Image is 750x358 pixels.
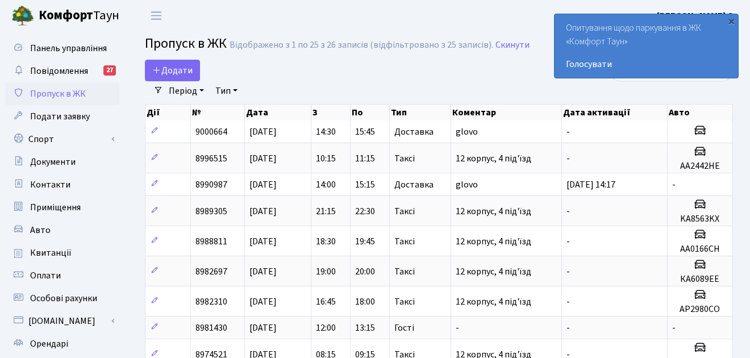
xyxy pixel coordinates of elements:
[39,6,93,24] b: Комфорт
[566,152,570,165] span: -
[456,126,478,138] span: glovo
[6,173,119,196] a: Контакти
[355,178,375,191] span: 15:15
[394,154,415,163] span: Таксі
[394,237,415,246] span: Таксі
[191,105,245,120] th: №
[316,265,336,278] span: 19:00
[145,105,191,120] th: Дії
[390,105,451,120] th: Тип
[456,265,531,278] span: 12 корпус, 4 під'їзд
[355,265,375,278] span: 20:00
[39,6,119,26] span: Таун
[355,322,375,334] span: 13:15
[657,10,736,22] b: [PERSON_NAME] О.
[316,235,336,248] span: 18:30
[6,196,119,219] a: Приміщення
[355,152,375,165] span: 11:15
[6,37,119,60] a: Панель управління
[562,105,668,120] th: Дата активації
[249,205,277,218] span: [DATE]
[566,126,570,138] span: -
[394,127,434,136] span: Доставка
[249,126,277,138] span: [DATE]
[726,15,737,27] div: ×
[195,178,227,191] span: 8990987
[164,81,209,101] a: Період
[672,322,676,334] span: -
[394,180,434,189] span: Доставка
[30,292,97,305] span: Особові рахунки
[316,152,336,165] span: 10:15
[672,304,728,315] h5: AP2980CO
[672,161,728,172] h5: AA2442HE
[195,235,227,248] span: 8988811
[30,247,72,259] span: Квитанції
[211,81,242,101] a: Тип
[456,205,531,218] span: 12 корпус, 4 під'їзд
[249,235,277,248] span: [DATE]
[672,178,676,191] span: -
[316,295,336,308] span: 16:45
[566,235,570,248] span: -
[495,40,530,51] a: Скинути
[30,156,76,168] span: Документи
[6,151,119,173] a: Документи
[30,110,90,123] span: Подати заявку
[249,295,277,308] span: [DATE]
[145,60,200,81] a: Додати
[6,105,119,128] a: Подати заявку
[6,310,119,332] a: [DOMAIN_NAME]
[555,14,738,78] div: Опитування щодо паркування в ЖК «Комфорт Таун»
[456,152,531,165] span: 12 корпус, 4 під'їзд
[566,265,570,278] span: -
[566,322,570,334] span: -
[30,88,86,100] span: Пропуск в ЖК
[30,65,88,77] span: Повідомлення
[316,178,336,191] span: 14:00
[6,264,119,287] a: Оплати
[249,178,277,191] span: [DATE]
[394,267,415,276] span: Таксі
[245,105,311,120] th: Дата
[152,64,193,77] span: Додати
[316,322,336,334] span: 12:00
[103,65,116,76] div: 27
[672,214,728,224] h5: KA8563KX
[6,219,119,242] a: Авто
[566,295,570,308] span: -
[6,82,119,105] a: Пропуск в ЖК
[30,42,107,55] span: Панель управління
[249,322,277,334] span: [DATE]
[566,205,570,218] span: -
[249,265,277,278] span: [DATE]
[6,332,119,355] a: Орендарі
[195,152,227,165] span: 8996515
[566,57,727,71] a: Голосувати
[394,297,415,306] span: Таксі
[145,34,227,53] span: Пропуск в ЖК
[30,178,70,191] span: Контакти
[249,152,277,165] span: [DATE]
[6,60,119,82] a: Повідомлення27
[456,178,478,191] span: glovo
[30,224,51,236] span: Авто
[195,322,227,334] span: 8981430
[456,295,531,308] span: 12 корпус, 4 під'їзд
[355,205,375,218] span: 22:30
[142,6,170,25] button: Переключити навігацію
[195,205,227,218] span: 8989305
[195,126,227,138] span: 9000664
[6,128,119,151] a: Спорт
[672,244,728,255] h5: AA0166CH
[6,287,119,310] a: Особові рахунки
[195,295,227,308] span: 8982310
[672,274,728,285] h5: КА6089ЕЕ
[30,201,81,214] span: Приміщення
[355,235,375,248] span: 19:45
[668,105,733,120] th: Авто
[657,9,736,23] a: [PERSON_NAME] О.
[566,178,615,191] span: [DATE] 14:17
[30,269,61,282] span: Оплати
[355,126,375,138] span: 15:45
